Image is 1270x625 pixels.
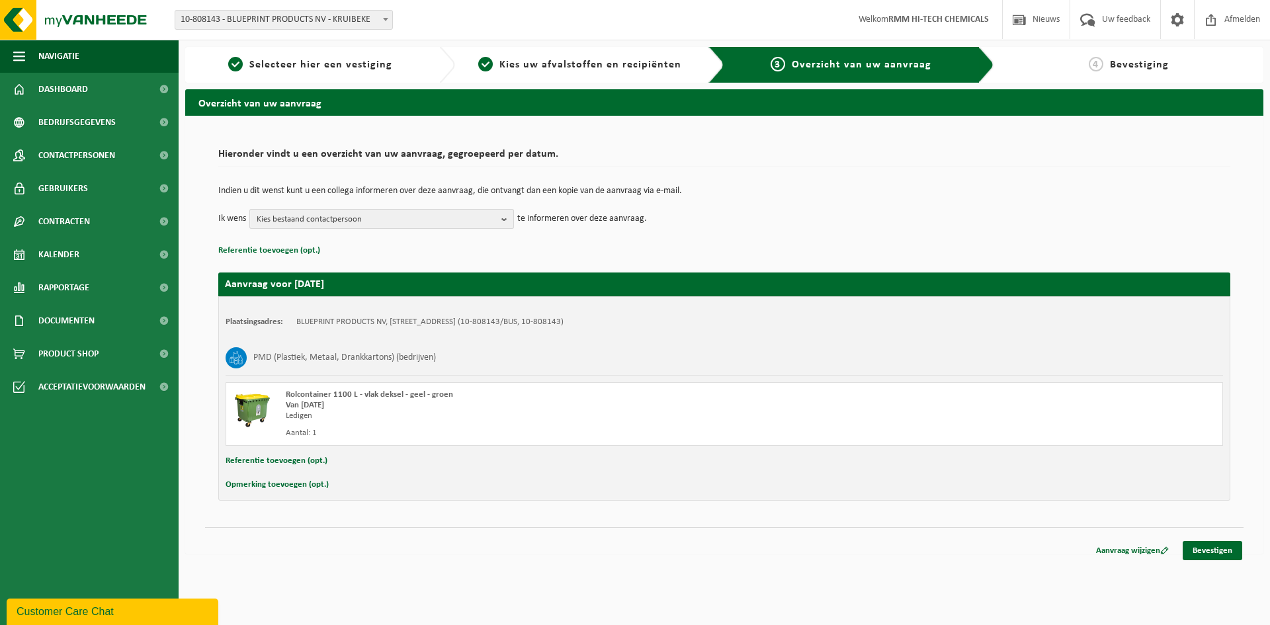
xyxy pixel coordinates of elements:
[175,11,392,29] span: 10-808143 - BLUEPRINT PRODUCTS NV - KRUIBEKE
[517,209,647,229] p: te informeren over deze aanvraag.
[38,139,115,172] span: Contactpersonen
[771,57,785,71] span: 3
[296,317,564,327] td: BLUEPRINT PRODUCTS NV, [STREET_ADDRESS] (10-808143/BUS, 10-808143)
[225,279,324,290] strong: Aanvraag voor [DATE]
[185,89,1263,115] h2: Overzicht van uw aanvraag
[1110,60,1169,70] span: Bevestiging
[38,370,146,403] span: Acceptatievoorwaarden
[249,209,514,229] button: Kies bestaand contactpersoon
[218,242,320,259] button: Referentie toevoegen (opt.)
[38,205,90,238] span: Contracten
[462,57,698,73] a: 2Kies uw afvalstoffen en recipiënten
[38,304,95,337] span: Documenten
[226,317,283,326] strong: Plaatsingsadres:
[38,106,116,139] span: Bedrijfsgegevens
[175,10,393,30] span: 10-808143 - BLUEPRINT PRODUCTS NV - KRUIBEKE
[792,60,931,70] span: Overzicht van uw aanvraag
[38,271,89,304] span: Rapportage
[38,337,99,370] span: Product Shop
[226,452,327,470] button: Referentie toevoegen (opt.)
[249,60,392,70] span: Selecteer hier een vestiging
[253,347,436,368] h3: PMD (Plastiek, Metaal, Drankkartons) (bedrijven)
[286,428,777,438] div: Aantal: 1
[257,210,496,229] span: Kies bestaand contactpersoon
[218,209,246,229] p: Ik wens
[218,149,1230,167] h2: Hieronder vindt u een overzicht van uw aanvraag, gegroepeerd per datum.
[499,60,681,70] span: Kies uw afvalstoffen en recipiënten
[38,238,79,271] span: Kalender
[1086,541,1179,560] a: Aanvraag wijzigen
[226,476,329,493] button: Opmerking toevoegen (opt.)
[7,596,221,625] iframe: chat widget
[286,390,453,399] span: Rolcontainer 1100 L - vlak deksel - geel - groen
[38,73,88,106] span: Dashboard
[1183,541,1242,560] a: Bevestigen
[286,411,777,421] div: Ledigen
[38,40,79,73] span: Navigatie
[478,57,493,71] span: 2
[38,172,88,205] span: Gebruikers
[228,57,243,71] span: 1
[218,187,1230,196] p: Indien u dit wenst kunt u een collega informeren over deze aanvraag, die ontvangt dan een kopie v...
[1089,57,1103,71] span: 4
[888,15,989,24] strong: RMM HI-TECH CHEMICALS
[233,390,273,429] img: WB-1100-HPE-GN-50.png
[286,401,324,409] strong: Van [DATE]
[192,57,429,73] a: 1Selecteer hier een vestiging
